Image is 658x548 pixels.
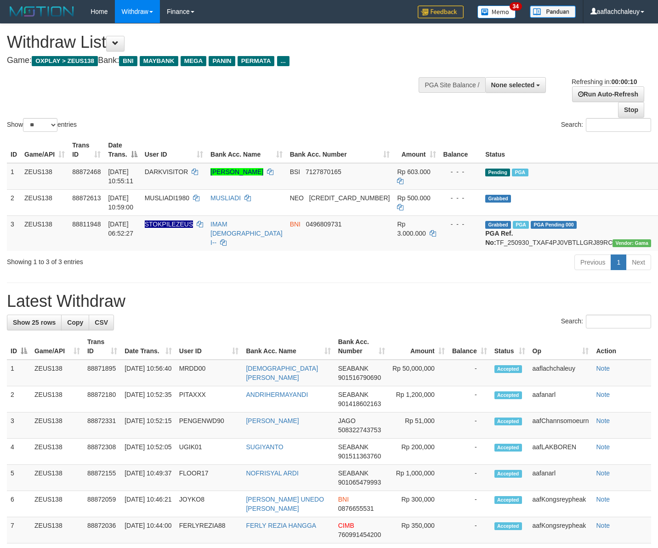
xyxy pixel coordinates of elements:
[7,412,31,439] td: 3
[338,469,369,477] span: SEABANK
[72,194,101,202] span: 88872613
[530,6,576,18] img: panduan.png
[338,496,349,503] span: BNI
[448,412,491,439] td: -
[448,386,491,412] td: -
[31,386,84,412] td: ZEUS138
[611,254,626,270] a: 1
[338,452,381,460] span: Copy 901511363760 to clipboard
[7,163,21,190] td: 1
[7,189,21,215] td: 2
[145,220,193,228] span: Nama rekening ada tanda titik/strip, harap diedit
[209,56,235,66] span: PANIN
[7,118,77,132] label: Show entries
[338,365,369,372] span: SEABANK
[477,6,516,18] img: Button%20Memo.svg
[145,168,188,175] span: DARKVISITOR
[389,465,448,491] td: Rp 1,000,000
[561,118,651,132] label: Search:
[246,469,298,477] a: NOFRISYAL ARDI
[176,333,243,360] th: User ID: activate to sort column ascending
[494,522,522,530] span: Accepted
[513,221,529,229] span: Marked by aafsreyleap
[95,319,108,326] span: CSV
[31,333,84,360] th: Game/API: activate to sort column ascending
[246,522,316,529] a: FERLY REZIA HANGGA
[7,254,267,266] div: Showing 1 to 3 of 3 entries
[443,167,478,176] div: - - -
[31,439,84,465] td: ZEUS138
[529,439,593,465] td: aafLAKBOREN
[84,517,121,543] td: 88872036
[491,81,535,89] span: None selected
[596,391,610,398] a: Note
[494,444,522,452] span: Accepted
[140,56,178,66] span: MAYBANK
[121,333,176,360] th: Date Trans.: activate to sort column ascending
[61,315,89,330] a: Copy
[309,194,390,202] span: Copy 5859457168856576 to clipboard
[596,469,610,477] a: Note
[491,333,529,360] th: Status: activate to sort column ascending
[494,470,522,478] span: Accepted
[104,137,141,163] th: Date Trans.: activate to sort column descending
[121,412,176,439] td: [DATE] 10:52:15
[306,168,341,175] span: Copy 7127870165 to clipboard
[485,221,511,229] span: Grabbed
[67,319,83,326] span: Copy
[443,193,478,203] div: - - -
[485,169,510,176] span: Pending
[561,315,651,328] label: Search:
[529,333,593,360] th: Op: activate to sort column ascending
[338,374,381,381] span: Copy 901516790690 to clipboard
[84,333,121,360] th: Trans ID: activate to sort column ascending
[176,360,243,386] td: MRDD00
[529,465,593,491] td: aafanarl
[108,194,133,211] span: [DATE] 10:59:00
[7,517,31,543] td: 7
[596,417,610,424] a: Note
[482,137,655,163] th: Status
[485,230,513,246] b: PGA Ref. No:
[181,56,207,66] span: MEGA
[529,517,593,543] td: aafKongsreypheak
[596,496,610,503] a: Note
[529,412,593,439] td: aafChannsomoeurn
[448,439,491,465] td: -
[448,360,491,386] td: -
[389,386,448,412] td: Rp 1,200,000
[531,221,577,229] span: PGA Pending
[494,496,522,504] span: Accepted
[246,496,324,512] a: [PERSON_NAME] UNEDO [PERSON_NAME]
[586,315,651,328] input: Search:
[7,439,31,465] td: 4
[485,77,546,93] button: None selected
[618,102,644,118] a: Stop
[13,319,56,326] span: Show 25 rows
[572,86,644,102] a: Run Auto-Refresh
[31,412,84,439] td: ZEUS138
[21,137,68,163] th: Game/API: activate to sort column ascending
[338,522,354,529] span: CIMB
[7,137,21,163] th: ID
[84,491,121,517] td: 88872059
[286,137,394,163] th: Bank Acc. Number: activate to sort column ascending
[84,439,121,465] td: 88872308
[176,439,243,465] td: UGIK01
[448,491,491,517] td: -
[176,491,243,517] td: JOYKO8
[290,220,301,228] span: BNI
[613,239,651,247] span: Vendor URL: https://trx31.1velocity.biz
[596,365,610,372] a: Note
[72,220,101,228] span: 88811948
[246,365,318,381] a: [DEMOGRAPHIC_DATA][PERSON_NAME]
[176,465,243,491] td: FLOOR17
[7,491,31,517] td: 6
[512,169,528,176] span: Marked by aafsolysreylen
[389,360,448,386] td: Rp 50,000,000
[338,426,381,434] span: Copy 508322743753 to clipboard
[335,333,389,360] th: Bank Acc. Number: activate to sort column ascending
[596,522,610,529] a: Note
[31,517,84,543] td: ZEUS138
[592,333,651,360] th: Action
